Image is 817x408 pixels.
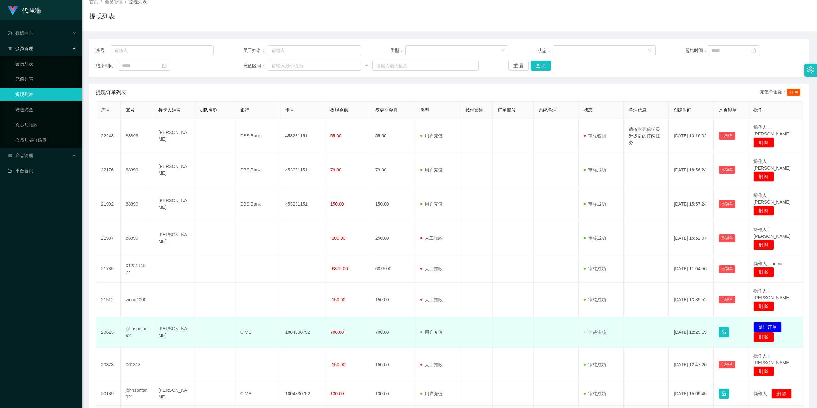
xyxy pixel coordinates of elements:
div: 充值总金额： [760,89,803,96]
span: 审核成功 [584,391,606,396]
span: 人工扣款 [420,297,443,302]
td: 79.00 [370,153,415,187]
span: 操作人：[PERSON_NAME] [753,227,790,239]
button: 删 除 [753,267,774,277]
td: DBS Bank [235,119,280,153]
i: 图标: calendar [752,48,756,53]
i: 图标: down [501,48,505,53]
td: 88899 [121,187,154,221]
td: [PERSON_NAME] [153,317,194,348]
td: [PERSON_NAME] [153,221,194,255]
td: [DATE] 15:57:24 [669,187,714,221]
td: 453231151 [280,153,325,187]
span: 150.00 [330,201,344,207]
td: [PERSON_NAME] [153,153,194,187]
td: johnsontan921 [121,317,154,348]
span: 提现订单列表 [96,89,126,96]
span: 账号 [126,107,135,113]
button: 删 除 [753,206,774,216]
td: [DATE] 10:16:02 [669,119,714,153]
span: 人工扣款 [420,362,443,367]
td: [PERSON_NAME] [153,119,194,153]
a: 充值列表 [15,73,77,85]
input: 请输入 [268,45,361,55]
span: 审核成功 [584,297,606,302]
span: 审核成功 [584,236,606,241]
button: 删 除 [753,240,774,250]
span: 审核成功 [584,266,606,271]
i: 图标: calendar [162,63,167,68]
td: 88899 [121,119,154,153]
td: 150.00 [370,348,415,382]
td: 88899 [121,153,154,187]
span: 用户充值 [420,330,443,335]
button: 图标: lock [719,327,729,337]
i: 图标: appstore-o [8,153,12,158]
img: logo.9652507e.png [8,6,18,15]
input: 请输入最小值为 [268,61,361,71]
td: [DATE] 15:52:07 [669,221,714,255]
span: 操作人：admin [753,261,783,266]
td: 20373 [96,348,121,382]
span: 700.00 [330,330,344,335]
span: 用户充值 [420,201,443,207]
span: 产品管理 [8,153,33,158]
span: -100.00 [330,236,345,241]
span: 卡号 [285,107,294,113]
td: [DATE] 11:04:56 [669,255,714,283]
span: 7784 [787,89,800,96]
span: 类型： [390,47,405,54]
span: 是否锁单 [719,107,737,113]
span: -6875.00 [330,266,348,271]
td: 061318 [121,348,154,382]
td: 1004830752 [280,382,325,406]
span: 用户充值 [420,133,443,138]
button: 删 除 [753,332,774,342]
td: 请按时完成学员升级后的订阅任务 [624,119,669,153]
i: 图标: down [648,48,652,53]
td: DBS Bank [235,187,280,221]
span: 系统备注 [539,107,557,113]
button: 已锁单 [719,166,735,174]
span: 操作人：[PERSON_NAME] [753,125,790,136]
button: 删 除 [753,137,774,148]
button: 重 置 [508,61,529,71]
span: 代付渠道 [465,107,483,113]
td: 20613 [96,317,121,348]
td: [DATE] 18:56:24 [669,153,714,187]
span: 变更前金额 [375,107,398,113]
span: 结束时间： [96,62,118,69]
span: 操作 [753,107,762,113]
span: 账号： [96,47,111,54]
button: 删 除 [753,301,774,311]
td: 150.00 [370,283,415,317]
input: 请输入最大值为 [372,61,479,71]
a: 图标: dashboard平台首页 [8,164,77,177]
button: 删 除 [753,171,774,182]
td: 453231151 [280,119,325,153]
button: 已锁单 [719,361,735,368]
span: 数据中心 [8,31,33,36]
button: 图标: lock [719,389,729,399]
a: 提现列表 [15,88,77,101]
td: DBS Bank [235,153,280,187]
span: 审核驳回 [584,133,606,138]
td: [DATE] 12:47:20 [669,348,714,382]
td: 21512 [96,283,121,317]
td: 20189 [96,382,121,406]
td: 6875.00 [370,255,415,283]
button: 删 除 [753,366,774,376]
button: 删 除 [771,389,792,399]
a: 赠送彩金 [15,103,77,116]
input: 请输入 [111,45,214,55]
span: 审核成功 [584,362,606,367]
td: [PERSON_NAME] [153,382,194,406]
td: 0122111574 [121,255,154,283]
i: 图标: table [8,46,12,51]
button: 已锁单 [719,234,735,242]
td: [DATE] 15:09:45 [669,382,714,406]
td: 21992 [96,187,121,221]
td: [DATE] 12:29:19 [669,317,714,348]
span: 起始时间： [685,47,708,54]
td: 22248 [96,119,121,153]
